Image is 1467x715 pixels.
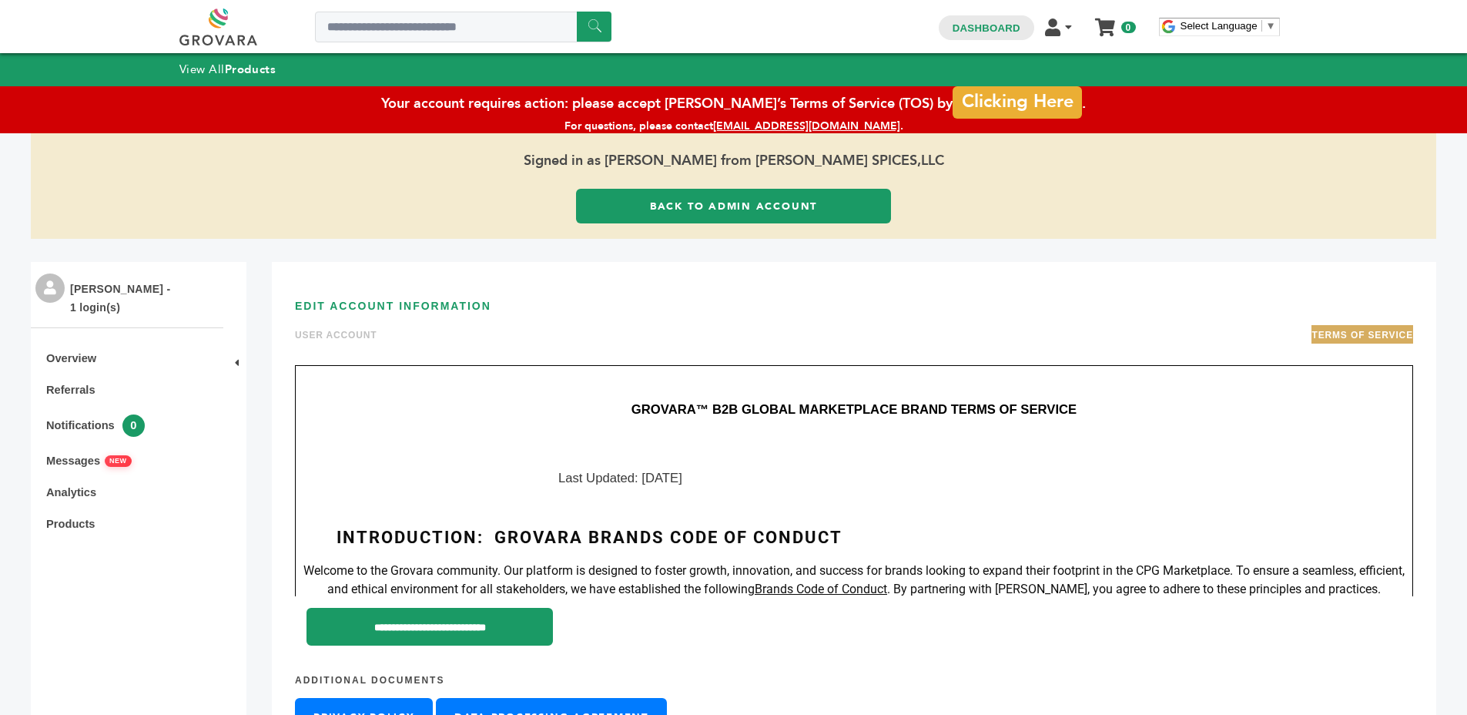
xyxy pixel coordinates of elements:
[225,62,276,77] strong: Products
[1181,20,1258,32] span: Select Language
[295,661,1413,697] h4: Additional Documents
[1121,22,1136,33] span: 0
[46,518,95,530] a: Products
[1266,20,1276,32] span: ▼
[295,330,377,341] a: USER ACCOUNT
[105,455,132,467] span: NEW
[558,471,682,485] span: Last Updated: [DATE]
[315,12,611,42] input: Search a product or brand...
[70,280,174,317] li: [PERSON_NAME] - 1 login(s)
[46,486,96,498] a: Analytics
[46,419,145,431] a: Notifications0
[713,119,900,133] a: [EMAIL_ADDRESS][DOMAIN_NAME]
[1311,330,1413,341] a: TERMS OF SERVICE
[46,455,132,467] a: MessagesNEW
[46,384,95,396] a: Referrals
[122,415,145,437] span: 0
[1261,20,1262,32] span: ​
[631,402,1077,417] span: GROVARA™ B2B GLOBAL MARKETPLACE BRAND TERMS OF SERVICE
[953,22,1020,34] a: Dashboard
[35,274,65,303] img: profile.png
[1097,14,1114,30] a: My Cart
[179,62,276,77] a: View AllProducts
[576,189,891,223] a: Back to Admin Account
[295,282,1413,325] h3: EDIT ACCOUNT INFORMATION
[755,582,887,596] span: Brands Code of Conduct
[1181,20,1276,32] a: Select Language​
[303,563,1405,596] span: Welcome to the Grovara community. Our platform is designed to foster growth, innovation, and succ...
[887,582,1381,596] span: . By partnering with [PERSON_NAME], you agree to adhere to these principles and practices.
[46,352,96,364] a: Overview
[337,528,842,547] span: Introduction: Grovara Brands Code of Conduct
[31,133,1436,189] span: Signed in as [PERSON_NAME] from [PERSON_NAME] SPICES,LLC
[953,82,1082,115] a: Clicking Here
